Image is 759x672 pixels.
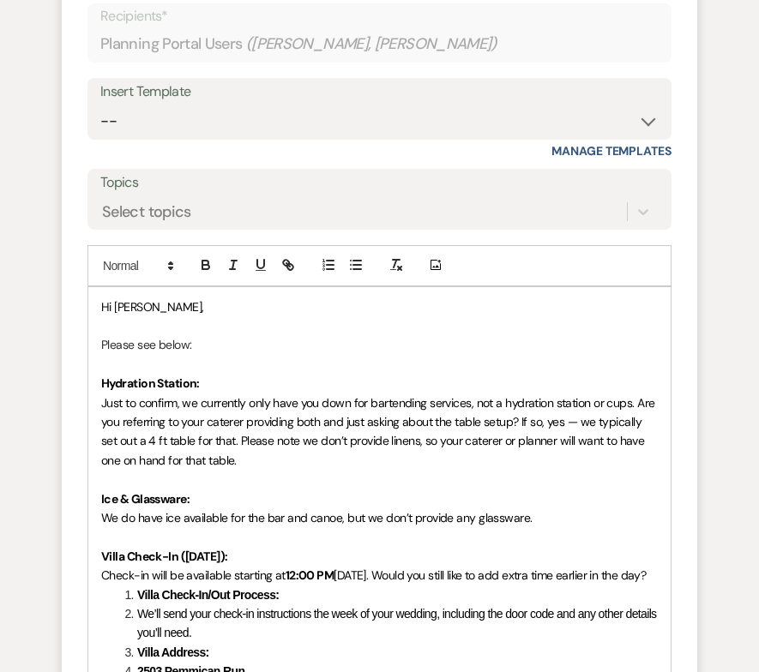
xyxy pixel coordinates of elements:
strong: 12:00 PM [286,567,334,583]
p: Please see below: [101,335,658,354]
strong: Villa Address: [137,645,209,659]
div: Planning Portal Users [100,27,659,61]
strong: Villa Check-In/Out Process: [137,588,279,602]
span: Check-in will be available starting at [101,567,286,583]
div: Select topics [102,200,191,223]
span: We’ll send your check-in instructions the week of your wedding, including the door code and any o... [137,607,660,639]
label: Topics [100,171,659,195]
span: Hi [PERSON_NAME], [101,299,203,315]
span: ( [PERSON_NAME], [PERSON_NAME] ) [246,33,498,56]
span: We do have ice available for the bar and canoe, but we don’t provide any glassware. [101,510,533,525]
a: Manage Templates [551,143,672,159]
span: Just to confirm, we currently only have you down for bartending services, not a hydration station... [101,395,658,468]
strong: Villa Check-In ([DATE]): [101,549,228,564]
strong: Hydration Station: [101,375,200,391]
strong: Ice & Glassware: [101,491,190,507]
span: [DATE]. Would you still like to add extra time earlier in the day? [334,567,646,583]
p: Recipients* [100,5,659,27]
div: Insert Template [100,80,659,105]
